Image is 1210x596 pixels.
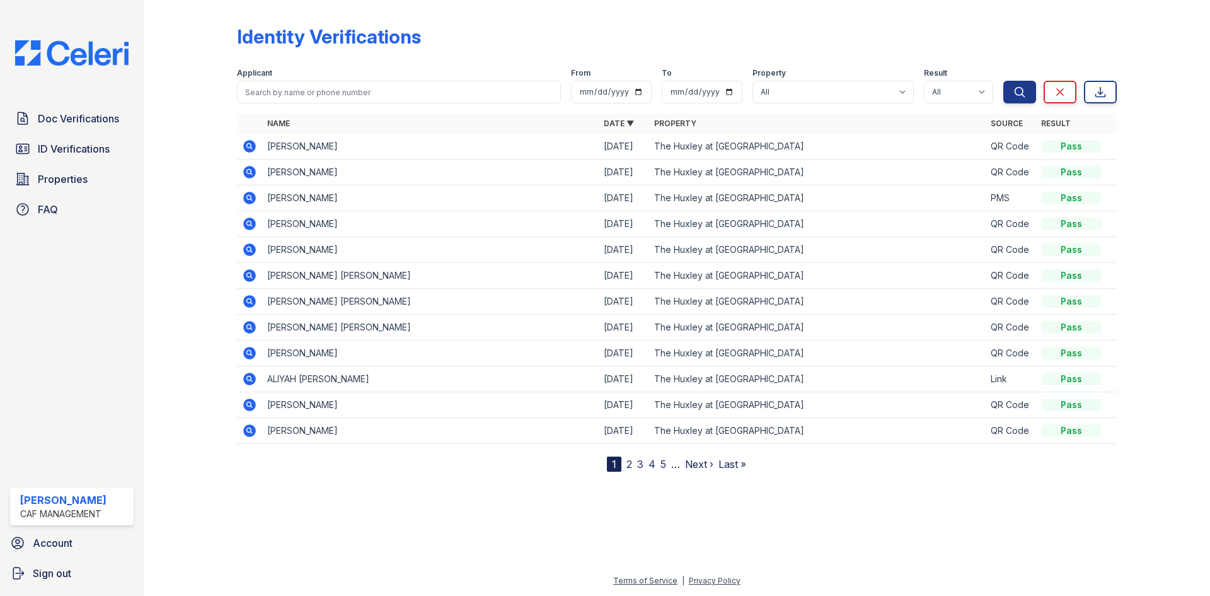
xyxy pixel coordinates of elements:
a: Source [991,119,1023,128]
td: The Huxley at [GEOGRAPHIC_DATA] [649,211,986,237]
a: FAQ [10,197,134,222]
div: Pass [1041,218,1102,230]
td: The Huxley at [GEOGRAPHIC_DATA] [649,160,986,185]
td: [DATE] [599,418,649,444]
div: Pass [1041,269,1102,282]
div: Pass [1041,192,1102,204]
a: Property [654,119,696,128]
td: QR Code [986,134,1036,160]
td: [DATE] [599,289,649,315]
td: QR Code [986,392,1036,418]
td: [DATE] [599,263,649,289]
div: Pass [1041,243,1102,256]
td: [PERSON_NAME] [262,392,599,418]
td: [DATE] [599,366,649,392]
a: Name [267,119,290,128]
div: | [682,576,684,585]
td: The Huxley at [GEOGRAPHIC_DATA] [649,185,986,211]
td: ALIYAH [PERSON_NAME] [262,366,599,392]
td: [PERSON_NAME] [262,134,599,160]
td: The Huxley at [GEOGRAPHIC_DATA] [649,341,986,366]
td: QR Code [986,237,1036,263]
div: Identity Verifications [237,25,421,48]
td: [DATE] [599,392,649,418]
span: Doc Verifications [38,111,119,126]
a: Account [5,530,139,556]
input: Search by name or phone number [237,81,561,103]
a: Privacy Policy [689,576,740,585]
div: Pass [1041,424,1102,437]
label: From [571,68,591,78]
td: [DATE] [599,160,649,185]
a: 4 [648,458,655,470]
span: ID Verifications [38,141,110,156]
td: QR Code [986,263,1036,289]
div: Pass [1041,166,1102,178]
div: Pass [1041,373,1102,385]
div: Pass [1041,321,1102,334]
td: [DATE] [599,315,649,341]
td: [DATE] [599,237,649,263]
td: QR Code [986,289,1036,315]
div: [PERSON_NAME] [20,493,107,508]
img: CE_Logo_Blue-a8612792a0a2168367f1c8372b55b34899dd931a85d93a1a3d3e32e68fde9ad4.png [5,40,139,66]
td: QR Code [986,341,1036,366]
td: The Huxley at [GEOGRAPHIC_DATA] [649,418,986,444]
td: PMS [986,185,1036,211]
a: Sign out [5,561,139,586]
td: [DATE] [599,211,649,237]
a: ID Verifications [10,136,134,161]
td: The Huxley at [GEOGRAPHIC_DATA] [649,237,986,263]
td: The Huxley at [GEOGRAPHIC_DATA] [649,315,986,341]
td: The Huxley at [GEOGRAPHIC_DATA] [649,366,986,392]
a: Doc Verifications [10,106,134,131]
div: Pass [1041,295,1102,308]
td: [PERSON_NAME] [262,418,599,444]
td: [PERSON_NAME] [PERSON_NAME] [262,315,599,341]
td: [PERSON_NAME] [262,211,599,237]
td: [PERSON_NAME] [262,341,599,366]
span: Account [33,535,72,551]
a: Last » [718,458,746,470]
span: Sign out [33,566,71,581]
a: 3 [637,458,643,470]
td: QR Code [986,418,1036,444]
td: [DATE] [599,185,649,211]
label: Property [752,68,786,78]
label: To [662,68,672,78]
a: 2 [626,458,632,470]
td: The Huxley at [GEOGRAPHIC_DATA] [649,134,986,160]
td: [PERSON_NAME] [PERSON_NAME] [262,289,599,315]
label: Result [924,68,947,78]
td: Link [986,366,1036,392]
span: Properties [38,172,88,187]
td: [PERSON_NAME] [PERSON_NAME] [262,263,599,289]
td: [PERSON_NAME] [262,237,599,263]
a: 5 [660,458,666,470]
label: Applicant [237,68,272,78]
div: Pass [1041,140,1102,153]
div: CAF Management [20,508,107,520]
div: 1 [607,457,621,472]
td: [DATE] [599,341,649,366]
td: The Huxley at [GEOGRAPHIC_DATA] [649,263,986,289]
td: The Huxley at [GEOGRAPHIC_DATA] [649,392,986,418]
div: Pass [1041,347,1102,359]
div: Pass [1041,399,1102,411]
td: QR Code [986,160,1036,185]
a: Next › [685,458,713,470]
a: Result [1041,119,1071,128]
span: FAQ [38,202,58,217]
td: QR Code [986,211,1036,237]
a: Properties [10,167,134,192]
td: [DATE] [599,134,649,160]
a: Terms of Service [613,576,677,585]
span: … [671,457,680,472]
a: Date ▼ [604,119,634,128]
td: [PERSON_NAME] [262,185,599,211]
td: The Huxley at [GEOGRAPHIC_DATA] [649,289,986,315]
td: QR Code [986,315,1036,341]
td: [PERSON_NAME] [262,160,599,185]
